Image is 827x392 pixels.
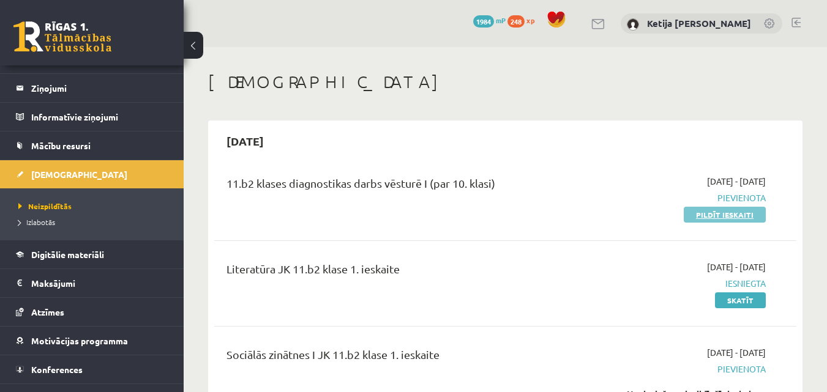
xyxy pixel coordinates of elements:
[16,103,168,131] a: Informatīvie ziņojumi
[16,240,168,268] a: Digitālie materiāli
[627,18,639,31] img: Ketija Nikola Kmeta
[31,364,83,375] span: Konferences
[31,103,168,131] legend: Informatīvie ziņojumi
[707,346,766,359] span: [DATE] - [DATE]
[16,131,168,160] a: Mācību resursi
[18,201,72,211] span: Neizpildītās
[18,216,171,227] a: Izlabotās
[715,292,766,308] a: Skatīt
[208,72,803,92] h1: [DEMOGRAPHIC_DATA]
[473,15,506,25] a: 1984 mP
[507,15,525,28] span: 248
[684,207,766,223] a: Pildīt ieskaiti
[31,335,128,346] span: Motivācijas programma
[31,140,91,151] span: Mācību resursi
[16,269,168,297] a: Maksājumi
[598,277,766,290] span: Iesniegta
[16,327,168,355] a: Motivācijas programma
[707,261,766,273] span: [DATE] - [DATE]
[707,175,766,188] span: [DATE] - [DATE]
[496,15,506,25] span: mP
[18,201,171,212] a: Neizpildītās
[226,346,580,369] div: Sociālās zinātnes I JK 11.b2 klase 1. ieskaite
[507,15,541,25] a: 248 xp
[473,15,494,28] span: 1984
[13,21,111,52] a: Rīgas 1. Tālmācības vidusskola
[226,261,580,283] div: Literatūra JK 11.b2 klase 1. ieskaite
[226,175,580,198] div: 11.b2 klases diagnostikas darbs vēsturē I (par 10. klasi)
[31,249,104,260] span: Digitālie materiāli
[647,17,751,29] a: Ketija [PERSON_NAME]
[31,169,127,180] span: [DEMOGRAPHIC_DATA]
[526,15,534,25] span: xp
[16,160,168,188] a: [DEMOGRAPHIC_DATA]
[16,355,168,383] a: Konferences
[598,363,766,375] span: Pievienota
[598,191,766,204] span: Pievienota
[31,306,64,317] span: Atzīmes
[31,74,168,102] legend: Ziņojumi
[16,74,168,102] a: Ziņojumi
[31,269,168,297] legend: Maksājumi
[214,127,276,155] h2: [DATE]
[18,217,55,227] span: Izlabotās
[16,298,168,326] a: Atzīmes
